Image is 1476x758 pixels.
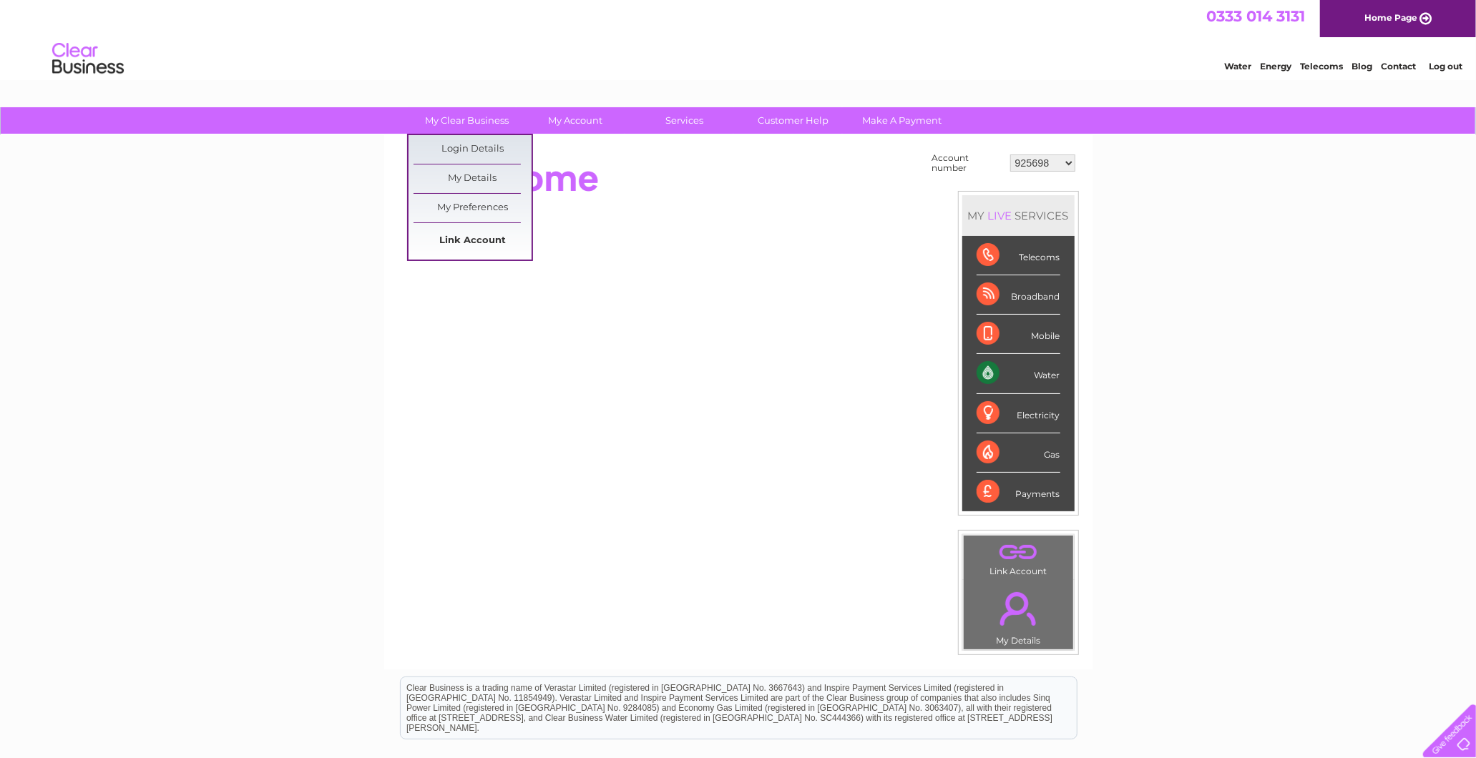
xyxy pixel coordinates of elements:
a: Energy [1260,61,1291,72]
a: Blog [1352,61,1372,72]
div: Payments [977,473,1060,511]
div: Broadband [977,275,1060,315]
a: My Details [414,164,532,193]
td: Account number [929,149,1007,177]
td: My Details [963,580,1074,650]
div: Mobile [977,315,1060,354]
div: Electricity [977,394,1060,433]
a: Link Account [414,227,532,255]
div: Water [977,354,1060,393]
div: Telecoms [977,236,1060,275]
a: 0333 014 3131 [1206,7,1305,25]
div: LIVE [985,209,1015,222]
a: Services [625,107,743,134]
a: Water [1224,61,1251,72]
img: logo.png [52,37,124,81]
div: Gas [977,433,1060,473]
a: Login Details [414,135,532,164]
a: Log out [1429,61,1462,72]
a: My Account [517,107,635,134]
a: . [967,584,1070,634]
a: Make A Payment [843,107,961,134]
div: Clear Business is a trading name of Verastar Limited (registered in [GEOGRAPHIC_DATA] No. 3667643... [401,8,1077,69]
div: MY SERVICES [962,195,1075,236]
a: My Preferences [414,194,532,222]
a: Contact [1381,61,1416,72]
a: . [967,539,1070,564]
td: Link Account [963,535,1074,580]
a: Customer Help [734,107,852,134]
a: Telecoms [1300,61,1343,72]
a: My Clear Business [408,107,526,134]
